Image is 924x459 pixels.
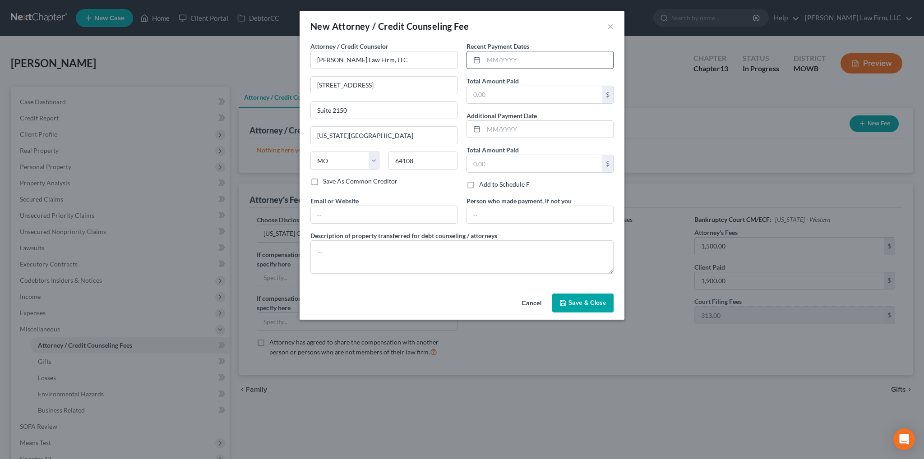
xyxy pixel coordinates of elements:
[323,177,397,186] label: Save As Common Creditor
[310,42,388,50] span: Attorney / Credit Counselor
[310,21,330,32] span: New
[311,102,457,119] input: Apt, Suite, etc...
[311,77,457,94] input: Enter address...
[388,151,457,170] input: Enter zip...
[467,76,519,86] label: Total Amount Paid
[484,121,613,138] input: MM/YYYY
[467,111,537,120] label: Additional Payment Date
[310,196,359,206] label: Email or Website
[893,428,915,450] div: Open Intercom Messenger
[310,51,457,69] input: Search creditor by name...
[602,155,613,172] div: $
[310,231,497,240] label: Description of property transferred for debt counseling / attorneys
[311,206,457,223] input: --
[467,86,602,103] input: 0.00
[467,155,602,172] input: 0.00
[484,51,613,69] input: MM/YYYY
[467,41,529,51] label: Recent Payment Dates
[467,206,613,223] input: --
[514,294,549,312] button: Cancel
[311,127,457,144] input: Enter city...
[479,180,530,189] label: Add to Schedule F
[607,21,614,32] button: ×
[332,21,469,32] span: Attorney / Credit Counseling Fee
[467,145,519,155] label: Total Amount Paid
[467,196,572,206] label: Person who made payment, if not you
[602,86,613,103] div: $
[568,299,606,307] span: Save & Close
[552,294,614,312] button: Save & Close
